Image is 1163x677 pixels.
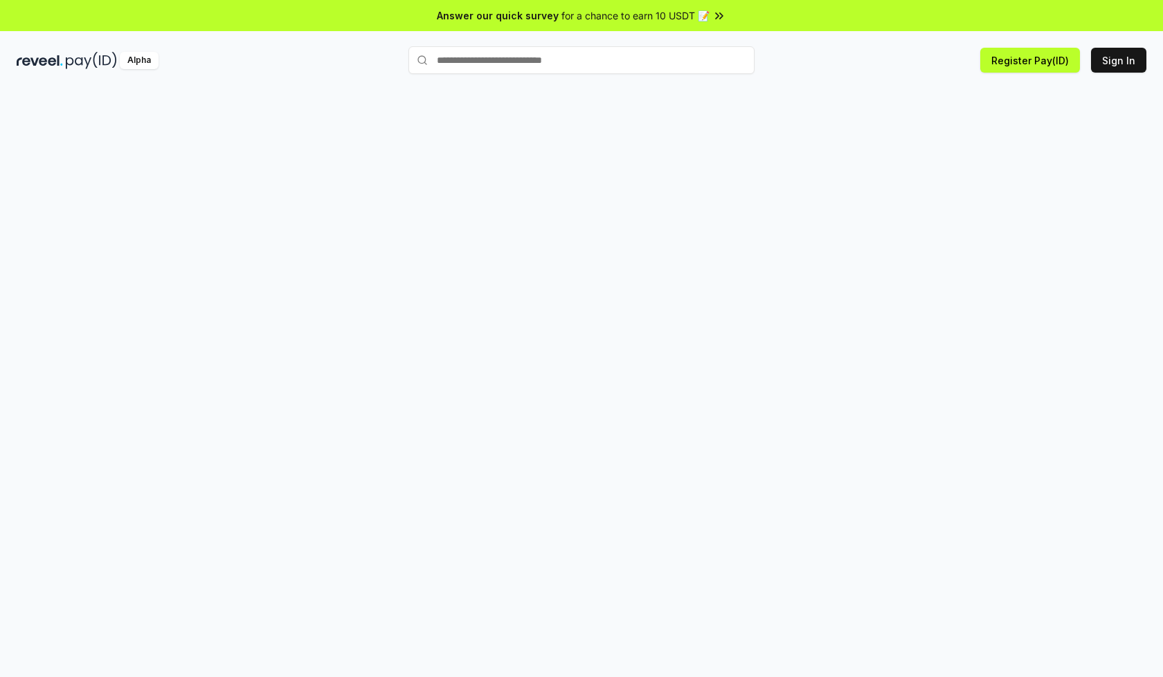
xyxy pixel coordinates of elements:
[561,8,710,23] span: for a chance to earn 10 USDT 📝
[1091,48,1146,73] button: Sign In
[437,8,559,23] span: Answer our quick survey
[120,52,159,69] div: Alpha
[17,52,63,69] img: reveel_dark
[980,48,1080,73] button: Register Pay(ID)
[66,52,117,69] img: pay_id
